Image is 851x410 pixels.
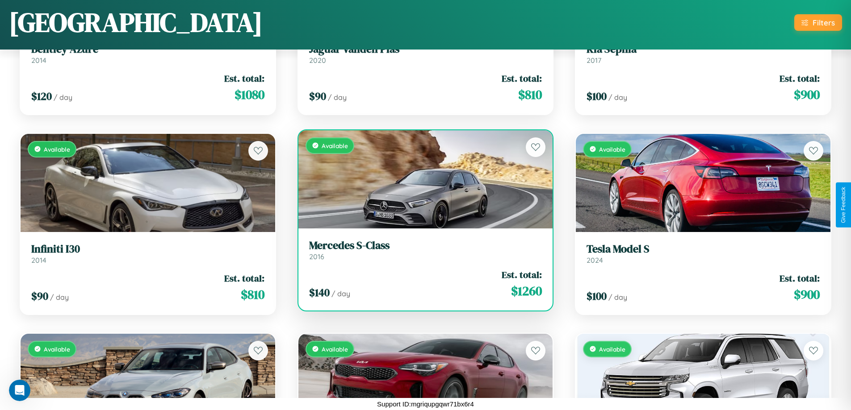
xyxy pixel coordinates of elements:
[587,256,603,265] span: 2024
[50,293,69,302] span: / day
[587,243,820,265] a: Tesla Model S2024
[31,243,264,256] h3: Infiniti I30
[309,252,324,261] span: 2016
[54,93,72,102] span: / day
[511,282,542,300] span: $ 1260
[587,243,820,256] h3: Tesla Model S
[235,86,264,104] span: $ 1080
[44,345,70,353] span: Available
[31,56,46,65] span: 2014
[31,289,48,303] span: $ 90
[331,289,350,298] span: / day
[224,72,264,85] span: Est. total:
[328,93,347,102] span: / day
[31,43,264,56] h3: Bentley Azure
[322,345,348,353] span: Available
[780,72,820,85] span: Est. total:
[309,43,542,56] h3: Jaguar Vanden Plas
[44,145,70,153] span: Available
[794,86,820,104] span: $ 900
[309,56,326,65] span: 2020
[587,43,820,65] a: Kia Sephia2017
[31,43,264,65] a: Bentley Azure2014
[502,268,542,281] span: Est. total:
[9,380,30,401] iframe: Intercom live chat
[31,243,264,265] a: Infiniti I302014
[31,256,46,265] span: 2014
[518,86,542,104] span: $ 810
[599,345,625,353] span: Available
[587,43,820,56] h3: Kia Sephia
[587,56,601,65] span: 2017
[224,272,264,285] span: Est. total:
[840,187,847,223] div: Give Feedback
[794,286,820,303] span: $ 900
[608,93,627,102] span: / day
[309,43,542,65] a: Jaguar Vanden Plas2020
[587,89,607,104] span: $ 100
[502,72,542,85] span: Est. total:
[309,239,542,252] h3: Mercedes S-Class
[780,272,820,285] span: Est. total:
[599,145,625,153] span: Available
[794,14,842,31] button: Filters
[322,142,348,149] span: Available
[608,293,627,302] span: / day
[377,398,474,410] p: Support ID: mgriqupgqwr71bx6r4
[813,18,835,27] div: Filters
[309,239,542,261] a: Mercedes S-Class2016
[309,285,330,300] span: $ 140
[9,4,263,41] h1: [GEOGRAPHIC_DATA]
[241,286,264,303] span: $ 810
[587,289,607,303] span: $ 100
[309,89,326,104] span: $ 90
[31,89,52,104] span: $ 120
